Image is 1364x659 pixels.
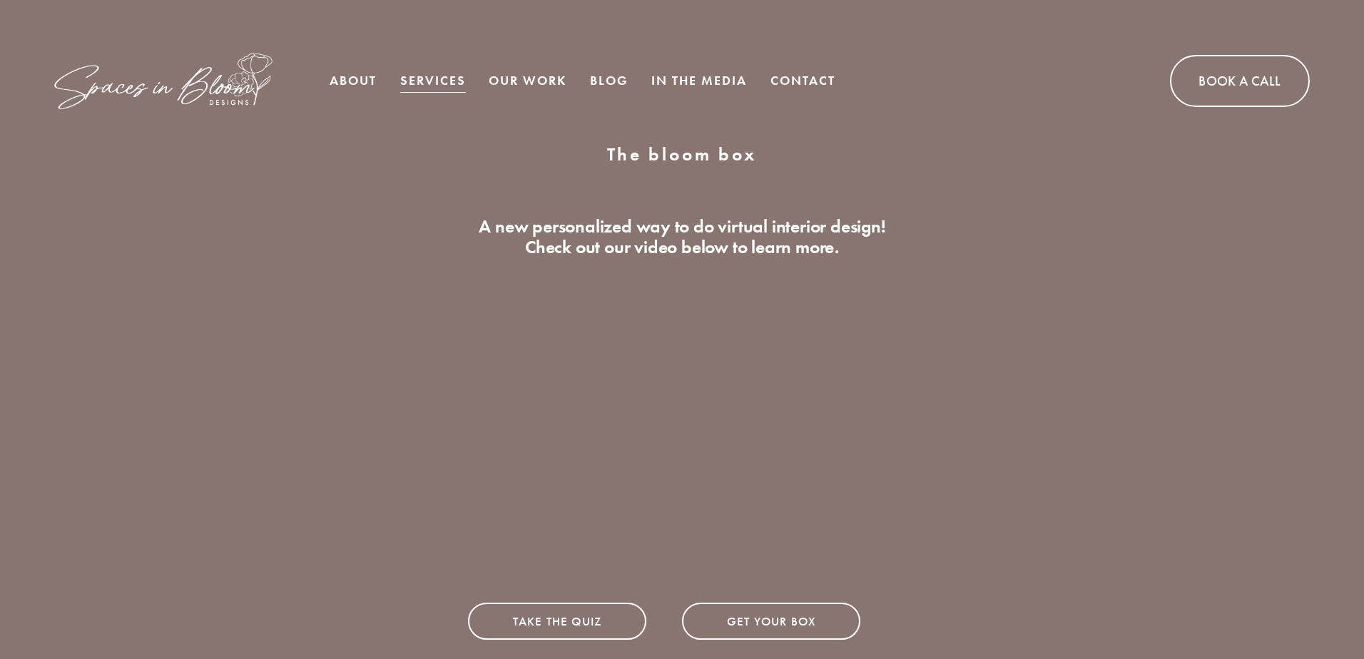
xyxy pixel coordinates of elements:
[1170,55,1309,107] a: Book A Call
[651,66,747,95] a: In the Media
[770,66,835,95] a: Contact
[468,603,646,640] a: Take The Quiz
[54,53,272,109] img: Spaces in Bloom Designs
[489,66,566,95] a: Our Work
[400,68,466,94] span: Services
[254,143,1110,168] h1: The bloom box
[682,603,860,640] a: Get Your Box
[400,66,466,95] a: folder dropdown
[361,217,1003,258] p: A new personalized way to do virtual interior design! Check out our video below to learn more.
[330,66,377,95] a: About
[590,66,628,95] a: Blog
